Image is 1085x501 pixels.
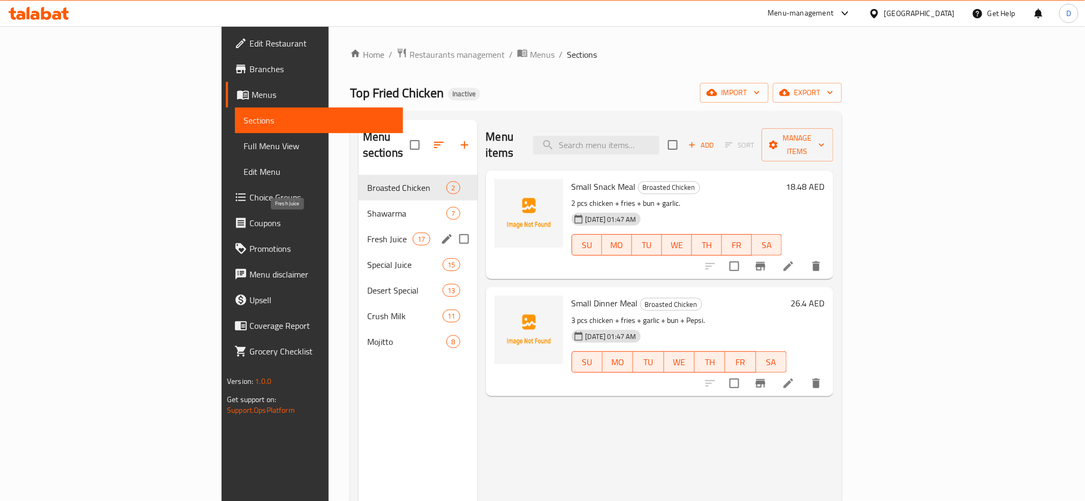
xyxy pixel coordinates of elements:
div: Crush Milk11 [359,303,477,329]
div: Mojitto [367,335,447,348]
span: Edit Restaurant [249,37,394,50]
span: Shawarma [367,207,447,220]
span: WE [669,354,691,370]
div: Fresh Juice17edit [359,226,477,252]
div: Mojitto8 [359,329,477,354]
a: Edit menu item [782,377,795,390]
h2: Menu items [486,129,520,161]
span: FR [726,237,748,253]
span: SA [761,354,783,370]
span: Full Menu View [244,140,394,152]
span: FR [730,354,752,370]
a: Coupons [226,210,403,236]
button: delete [803,253,829,279]
button: FR [725,351,756,373]
button: Manage items [762,128,833,161]
span: Select all sections [404,134,426,156]
button: MO [603,351,633,373]
span: MO [606,237,628,253]
button: SU [572,234,602,256]
li: / [509,48,513,61]
button: Branch-specific-item [748,371,773,396]
a: Edit Restaurant [226,30,403,56]
a: Branches [226,56,403,82]
li: / [559,48,563,61]
span: Broasted Chicken [641,298,702,311]
div: items [443,310,460,322]
span: Sort sections [426,132,452,158]
span: Crush Milk [367,310,443,322]
span: Coverage Report [249,319,394,332]
span: Sections [567,48,597,61]
img: Small Dinner Meal [495,296,563,364]
span: 2 [447,183,459,193]
span: MO [607,354,629,370]
button: WE [662,234,692,256]
div: Broasted Chicken2 [359,175,477,201]
a: Edit menu item [782,260,795,273]
span: [DATE] 01:47 AM [581,332,641,342]
span: 15 [443,260,459,270]
span: Version: [227,374,253,388]
span: Select section first [718,137,762,153]
button: delete [803,371,829,396]
div: items [443,284,460,297]
div: Broasted Chicken [638,181,700,194]
div: items [446,207,460,220]
button: TU [633,351,664,373]
span: Branches [249,63,394,75]
span: Edit Menu [244,165,394,178]
span: 1.0.0 [255,374,271,388]
span: Menus [530,48,555,61]
span: Grocery Checklist [249,345,394,358]
span: Add [687,139,716,151]
button: TU [632,234,662,256]
span: Broasted Chicken [367,181,447,194]
button: export [773,83,842,103]
span: SU [576,237,598,253]
a: Menu disclaimer [226,261,403,287]
span: Get support on: [227,392,276,406]
span: Coupons [249,217,394,229]
a: Choice Groups [226,184,403,210]
span: Menus [252,88,394,101]
button: SU [572,351,603,373]
span: WE [666,237,688,253]
span: TU [638,354,659,370]
button: import [700,83,769,103]
button: SA [752,234,782,256]
div: items [443,258,460,271]
span: Broasted Chicken [639,181,700,194]
a: Coverage Report [226,313,403,338]
div: Broasted Chicken [640,298,702,311]
button: SA [756,351,787,373]
a: Sections [235,107,403,133]
div: items [413,233,430,245]
div: Desert Special13 [359,278,477,303]
span: Add item [684,137,718,153]
button: Add [684,137,718,153]
span: SU [576,354,598,370]
button: Add section [452,132,477,158]
span: Manage items [770,132,825,158]
div: items [446,335,460,348]
div: items [446,181,460,194]
span: 7 [447,209,459,219]
span: SA [756,237,778,253]
button: TH [692,234,722,256]
span: Upsell [249,294,394,306]
span: Special Juice [367,258,443,271]
span: [DATE] 01:47 AM [581,214,641,225]
div: Shawarma7 [359,201,477,226]
span: Top Fried Chicken [350,81,444,105]
a: Restaurants management [397,48,505,61]
button: Branch-specific-item [748,253,773,279]
span: Select section [662,134,684,156]
span: Restaurants management [409,48,505,61]
input: search [533,136,659,155]
a: Menus [517,48,555,61]
a: Support.OpsPlatform [227,403,295,417]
